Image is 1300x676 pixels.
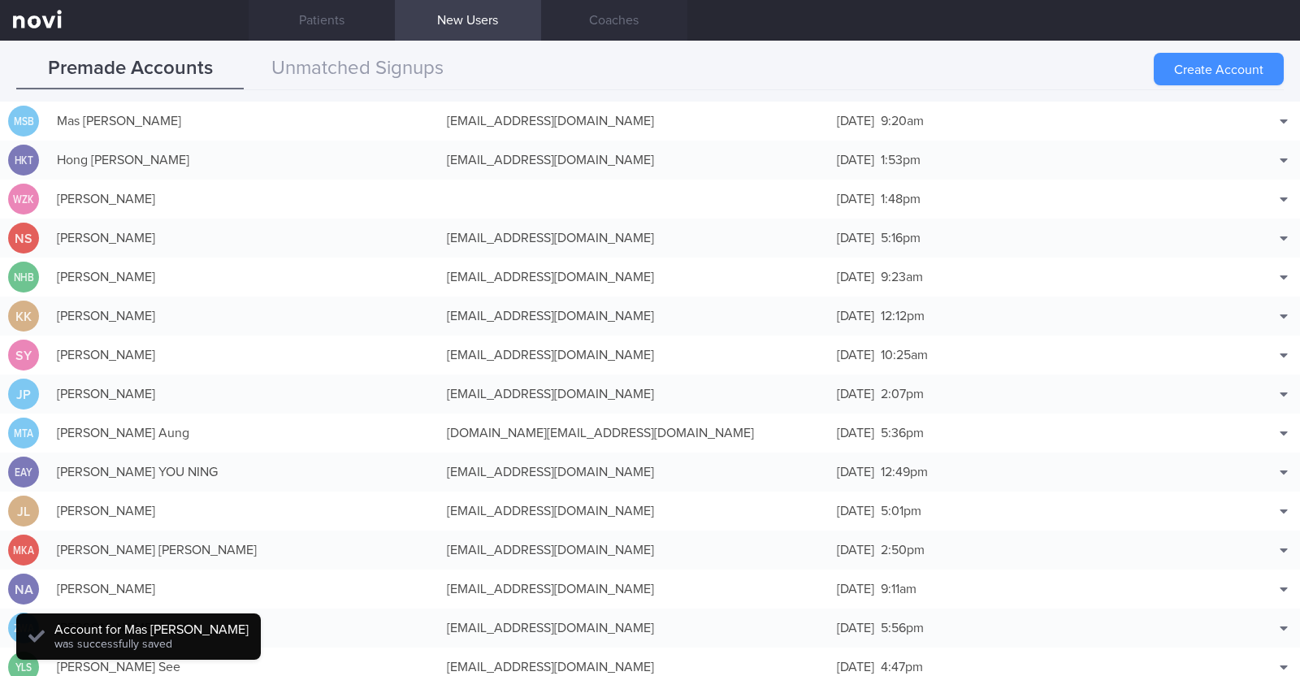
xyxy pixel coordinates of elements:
[837,544,874,557] span: [DATE]
[244,49,471,89] button: Unmatched Signups
[439,378,829,410] div: [EMAIL_ADDRESS][DOMAIN_NAME]
[8,301,39,332] div: KK
[881,661,923,674] span: 4:47pm
[49,105,439,137] div: Mas [PERSON_NAME]
[837,310,874,323] span: [DATE]
[439,105,829,137] div: [EMAIL_ADDRESS][DOMAIN_NAME]
[439,261,829,293] div: [EMAIL_ADDRESS][DOMAIN_NAME]
[837,115,874,128] span: [DATE]
[8,574,39,605] div: NA
[881,622,924,635] span: 5:56pm
[881,193,921,206] span: 1:48pm
[49,300,439,332] div: [PERSON_NAME]
[837,583,874,596] span: [DATE]
[11,535,37,566] div: MKA
[11,145,37,176] div: HKT
[439,339,829,371] div: [EMAIL_ADDRESS][DOMAIN_NAME]
[837,388,874,401] span: [DATE]
[8,340,39,371] div: SY
[11,613,37,644] div: ZWA
[837,466,874,479] span: [DATE]
[54,639,172,650] span: was successfully saved
[881,388,924,401] span: 2:07pm
[439,456,829,488] div: [EMAIL_ADDRESS][DOMAIN_NAME]
[881,583,916,596] span: 9:11am
[49,144,439,176] div: Hong [PERSON_NAME]
[837,622,874,635] span: [DATE]
[439,534,829,566] div: [EMAIL_ADDRESS][DOMAIN_NAME]
[881,232,921,245] span: 5:16pm
[881,505,921,518] span: 5:01pm
[49,222,439,254] div: [PERSON_NAME]
[881,310,925,323] span: 12:12pm
[439,612,829,644] div: [EMAIL_ADDRESS][DOMAIN_NAME]
[881,154,921,167] span: 1:53pm
[8,379,39,410] div: JP
[11,106,37,137] div: MSB
[8,496,39,527] div: JL
[837,154,874,167] span: [DATE]
[11,418,37,449] div: MTA
[837,232,874,245] span: [DATE]
[49,534,439,566] div: [PERSON_NAME] [PERSON_NAME]
[881,271,923,284] span: 9:23am
[1154,53,1284,85] button: Create Account
[881,544,925,557] span: 2:50pm
[11,184,37,215] div: WZK
[11,262,37,293] div: NHB
[49,573,439,605] div: [PERSON_NAME]
[49,378,439,410] div: [PERSON_NAME]
[439,417,829,449] div: [DOMAIN_NAME][EMAIL_ADDRESS][DOMAIN_NAME]
[49,261,439,293] div: [PERSON_NAME]
[881,466,928,479] span: 12:49pm
[49,183,439,215] div: [PERSON_NAME]
[837,193,874,206] span: [DATE]
[881,427,924,440] span: 5:36pm
[439,573,829,605] div: [EMAIL_ADDRESS][DOMAIN_NAME]
[439,495,829,527] div: [EMAIL_ADDRESS][DOMAIN_NAME]
[54,622,249,638] div: Account for Mas [PERSON_NAME]
[881,115,924,128] span: 9:20am
[8,223,39,254] div: NS
[49,495,439,527] div: [PERSON_NAME]
[837,661,874,674] span: [DATE]
[837,505,874,518] span: [DATE]
[49,339,439,371] div: [PERSON_NAME]
[439,222,829,254] div: [EMAIL_ADDRESS][DOMAIN_NAME]
[49,456,439,488] div: [PERSON_NAME] YOU NING
[439,144,829,176] div: [EMAIL_ADDRESS][DOMAIN_NAME]
[837,271,874,284] span: [DATE]
[49,417,439,449] div: [PERSON_NAME] Aung
[837,427,874,440] span: [DATE]
[439,300,829,332] div: [EMAIL_ADDRESS][DOMAIN_NAME]
[881,349,928,362] span: 10:25am
[837,349,874,362] span: [DATE]
[11,457,37,488] div: EAY
[49,612,439,644] div: [PERSON_NAME] APRIL
[16,49,244,89] button: Premade Accounts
